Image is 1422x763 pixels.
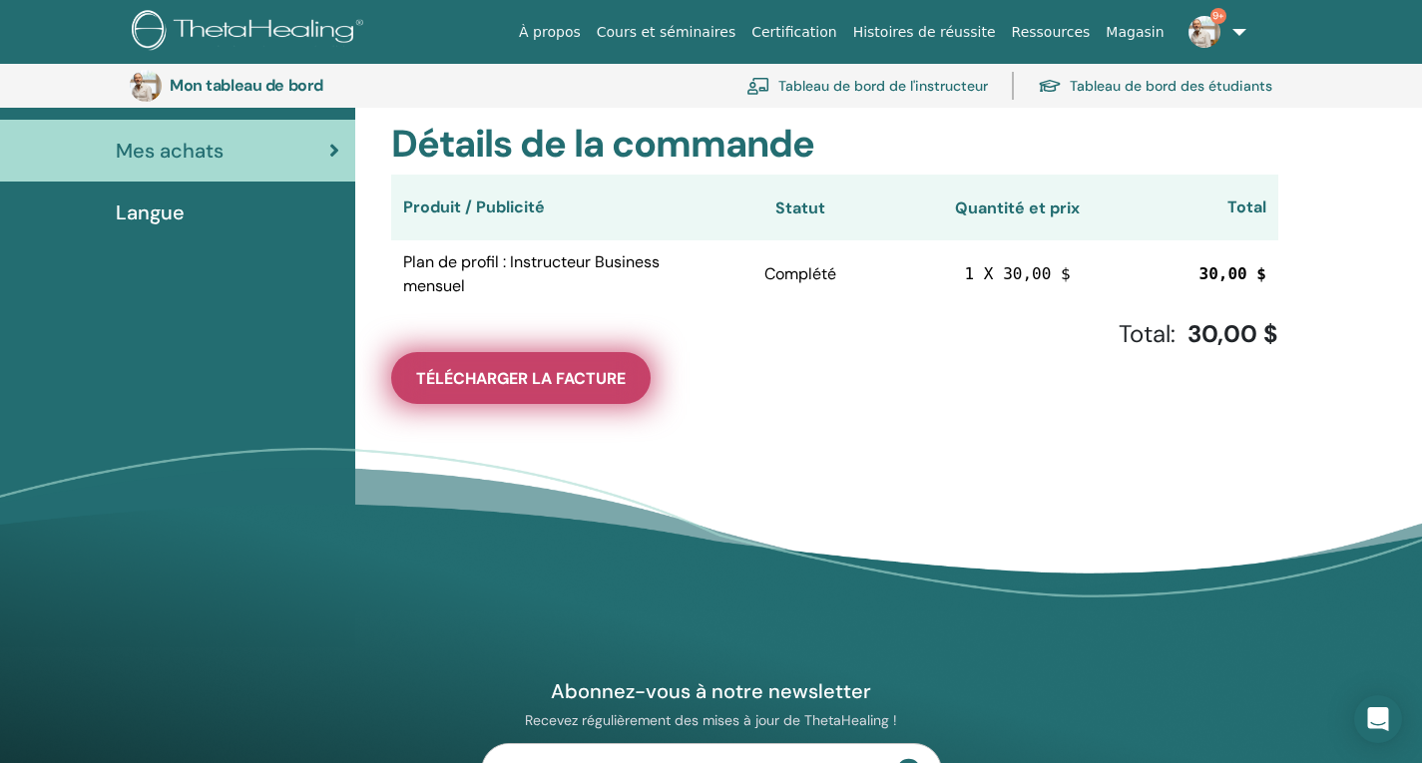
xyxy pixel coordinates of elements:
[511,14,589,51] a: À propos
[170,75,323,96] font: Mon tableau de bord
[1004,14,1099,51] a: Ressources
[1038,78,1062,95] img: graduation-cap.svg
[1227,196,1266,217] font: Total
[132,10,370,55] img: logo.png
[1212,9,1224,22] font: 9+
[1106,24,1164,40] font: Magasin
[746,77,770,95] img: chalkboard-teacher.svg
[1188,16,1220,48] img: default.jpg
[965,264,1071,283] font: 1 X 30,00 $
[1187,318,1278,349] font: 30,00 $
[778,78,988,96] font: Tableau de bord de l'instructeur
[551,678,871,704] font: Abonnez-vous à notre newsletter
[391,119,814,169] font: Détails de la commande
[743,14,844,51] a: Certification
[589,14,743,51] a: Cours et séminaires
[597,24,735,40] font: Cours et séminaires
[764,263,836,284] font: Complété
[130,70,162,102] img: default.jpg
[1199,264,1266,283] font: 30,00 $
[853,24,996,40] font: Histoires de réussite
[519,24,581,40] font: À propos
[1038,64,1272,108] a: Tableau de bord des étudiants
[845,14,1004,51] a: Histoires de réussite
[403,251,660,296] font: Plan de profil : Instructeur Business mensuel
[751,24,836,40] font: Certification
[1012,24,1091,40] font: Ressources
[746,64,988,108] a: Tableau de bord de l'instructeur
[416,368,626,389] font: Télécharger la facture
[1119,318,1176,349] font: Total:
[775,197,825,218] font: Statut
[1070,78,1272,96] font: Tableau de bord des étudiants
[116,199,185,225] font: Langue
[391,352,651,404] button: Télécharger la facture
[116,138,224,164] font: Mes achats
[1354,695,1402,743] div: Ouvrir Intercom Messenger
[1098,14,1172,51] a: Magasin
[525,711,897,729] font: Recevez régulièrement des mises à jour de ThetaHealing !
[403,196,545,217] font: Produit / Publicité
[955,197,1080,218] font: Quantité et prix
